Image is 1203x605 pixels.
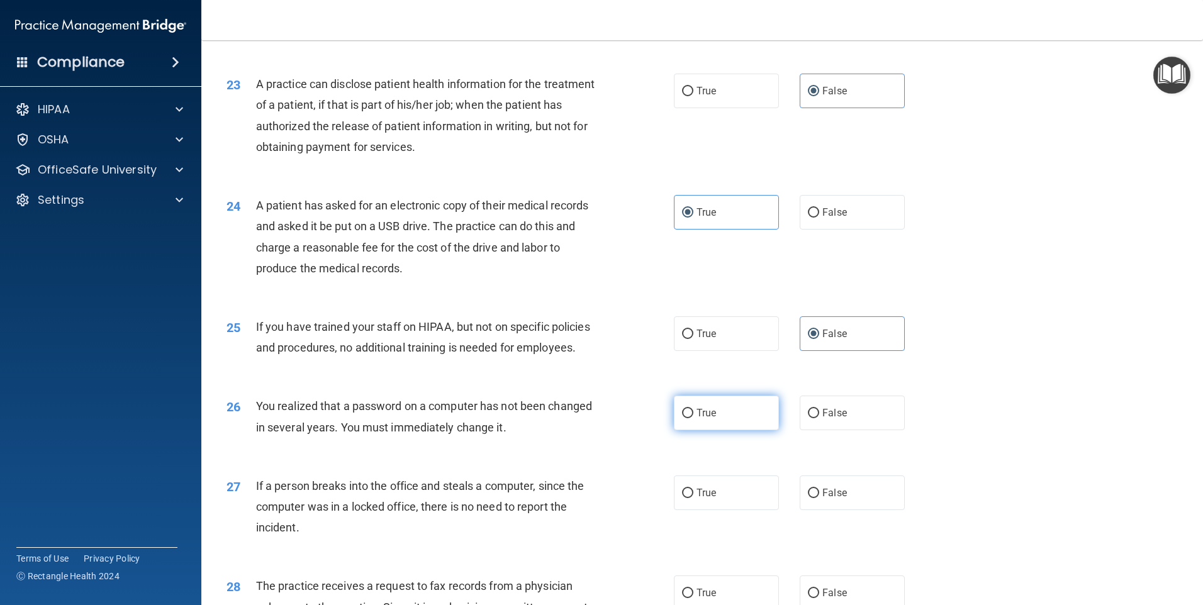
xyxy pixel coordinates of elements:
input: True [682,589,693,598]
input: True [682,87,693,96]
img: PMB logo [15,13,186,38]
input: True [682,208,693,218]
span: False [822,206,847,218]
p: HIPAA [38,102,70,117]
span: False [822,85,847,97]
span: False [822,587,847,599]
span: 25 [227,320,240,335]
span: True [697,328,716,340]
input: False [808,489,819,498]
span: True [697,85,716,97]
span: False [822,328,847,340]
a: HIPAA [15,102,183,117]
span: A patient has asked for an electronic copy of their medical records and asked it be put on a USB ... [256,199,589,275]
span: Ⓒ Rectangle Health 2024 [16,570,120,582]
span: If a person breaks into the office and steals a computer, since the computer was in a locked offi... [256,479,585,534]
input: False [808,409,819,418]
input: False [808,87,819,96]
span: A practice can disclose patient health information for the treatment of a patient, if that is par... [256,77,595,153]
span: True [697,206,716,218]
span: 26 [227,399,240,414]
span: 28 [227,579,240,594]
span: 27 [227,479,240,494]
a: Terms of Use [16,552,69,565]
p: OfficeSafe University [38,162,157,177]
input: True [682,330,693,339]
input: True [682,489,693,498]
a: Privacy Policy [84,552,140,565]
span: 23 [227,77,240,92]
span: You realized that a password on a computer has not been changed in several years. You must immedi... [256,399,592,433]
button: Open Resource Center [1153,57,1190,94]
input: False [808,208,819,218]
input: True [682,409,693,418]
span: True [697,407,716,419]
a: Settings [15,192,183,208]
input: False [808,589,819,598]
a: OSHA [15,132,183,147]
p: OSHA [38,132,69,147]
p: Settings [38,192,84,208]
span: False [822,407,847,419]
a: OfficeSafe University [15,162,183,177]
span: False [822,487,847,499]
span: True [697,587,716,599]
span: 24 [227,199,240,214]
h4: Compliance [37,53,125,71]
span: If you have trained your staff on HIPAA, but not on specific policies and procedures, no addition... [256,320,590,354]
input: False [808,330,819,339]
span: True [697,487,716,499]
